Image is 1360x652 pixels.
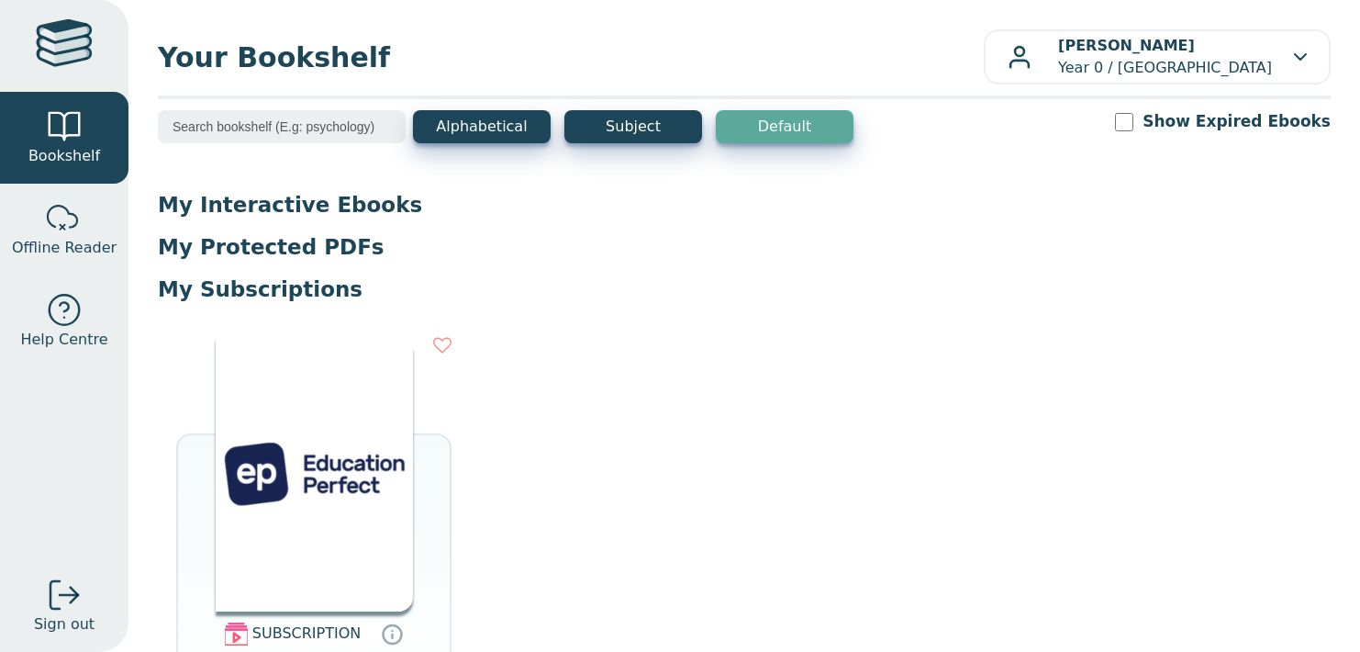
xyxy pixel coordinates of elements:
button: Alphabetical [413,110,551,143]
img: 72d1a00a-2440-4d08-b23c-fe2119b8f9a7.png [216,336,413,612]
img: subscription.svg [225,623,248,646]
button: [PERSON_NAME]Year 0 / [GEOGRAPHIC_DATA] [984,29,1331,84]
span: Bookshelf [28,145,100,167]
p: My Subscriptions [158,275,1331,303]
span: Offline Reader [12,237,117,259]
button: Default [716,110,853,143]
span: Your Bookshelf [158,37,984,78]
p: My Protected PDFs [158,233,1331,261]
span: Sign out [34,613,95,635]
input: Search bookshelf (E.g: psychology) [158,110,406,143]
a: Digital subscriptions can include coursework, exercises and interactive content. Subscriptions ar... [381,624,403,646]
label: Show Expired Ebooks [1143,110,1331,133]
p: My Interactive Ebooks [158,191,1331,219]
button: Subject [564,110,702,143]
span: Help Centre [20,329,107,351]
p: Year 0 / [GEOGRAPHIC_DATA] [1058,35,1272,79]
b: [PERSON_NAME] [1058,37,1195,54]
span: SUBSCRIPTION [252,624,361,642]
